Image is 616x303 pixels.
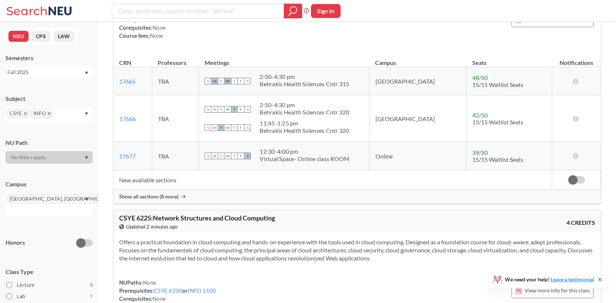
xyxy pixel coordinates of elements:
[85,72,88,74] svg: Dropdown arrow
[54,31,74,42] button: LAW
[7,109,29,118] span: CSYEX to remove pill
[260,80,349,88] div: Behrakis Health Sciences Cntr 315
[118,5,279,17] input: Class, professor, course number, "phrase"
[284,4,302,18] div: magnifying glass
[32,31,51,42] button: CPS
[311,4,341,18] button: Sign In
[6,292,93,301] label: Lab
[31,109,53,118] span: INFOX to remove pill
[218,78,224,84] span: T
[244,78,251,84] span: S
[218,153,224,159] span: T
[472,156,523,163] span: 15/15 Waitlist Seats
[211,153,218,159] span: M
[369,51,466,67] th: Campus
[5,180,93,188] div: Campus
[260,155,349,163] div: Virtual Space- Online class ROOM
[199,51,369,67] th: Meetings
[85,112,88,115] svg: Dropdown arrow
[260,73,349,80] div: 2:50 - 4:30 pm
[7,68,84,76] div: Fall 2025
[24,112,27,115] svg: X to remove pill
[5,107,93,122] div: CSYEX to remove pillINFOX to remove pillDropdown arrow
[289,6,297,16] svg: magnifying glass
[113,190,601,204] div: Show all sections (8 more)
[218,124,224,131] span: T
[5,193,93,216] div: [GEOGRAPHIC_DATA], [GEOGRAPHIC_DATA]X to remove pillDropdown arrow
[153,295,166,302] span: None
[369,142,466,170] td: Online
[552,51,601,67] th: Notifications
[188,287,216,294] a: INFO 5100
[119,214,275,222] span: CSYE 6225 : Network Structures and Cloud Computing
[152,95,199,142] td: TBA
[224,78,231,84] span: W
[119,78,136,85] a: 17665
[152,142,199,170] td: TBA
[205,106,211,113] span: S
[472,81,523,88] span: 15/15 Waitlist Seats
[224,124,231,131] span: W
[551,276,594,282] a: Leave a testimonial
[85,156,88,159] svg: Dropdown arrow
[48,112,51,115] svg: X to remove pill
[5,66,93,78] div: Fall 2025Dropdown arrow
[150,32,163,39] span: None
[466,51,552,67] th: Seats
[205,78,211,84] span: S
[260,120,349,127] div: 11:45 - 1:25 pm
[119,238,595,262] section: Offers a practical foundation in cloud computing and hands-on experience with the tools used in c...
[238,153,244,159] span: F
[231,78,238,84] span: T
[205,153,211,159] span: S
[231,106,238,113] span: T
[8,31,29,42] button: NEU
[85,198,88,201] svg: Dropdown arrow
[90,292,93,300] span: 1
[224,106,231,113] span: W
[211,78,218,84] span: M
[119,193,179,200] span: Show all sections (8 more)
[5,151,93,164] div: Dropdown arrow
[472,112,488,118] span: 42 / 50
[238,78,244,84] span: F
[143,279,156,286] span: None
[231,153,238,159] span: T
[113,170,552,190] td: New available sections
[5,268,93,276] span: Class Type
[5,238,25,247] p: Honors
[119,115,136,122] a: 17666
[238,124,244,131] span: F
[218,106,224,113] span: T
[244,124,251,131] span: S
[152,51,199,67] th: Professors
[260,101,349,109] div: 2:50 - 4:30 pm
[211,124,218,131] span: M
[153,24,166,31] span: None
[119,59,131,67] div: CRN
[472,74,488,81] span: 48 / 50
[260,109,349,116] div: Behrakis Health Sciences Cntr 320
[231,124,238,131] span: T
[5,139,93,147] div: NU Path
[472,118,523,125] span: 15/15 Waitlist Seats
[5,54,93,62] div: Semesters
[6,280,93,290] label: Lecture
[369,67,466,95] td: [GEOGRAPHIC_DATA]
[126,223,178,231] span: Updated 2 minutes ago
[566,219,595,227] span: 4 CREDITS
[244,153,251,159] span: S
[152,67,199,95] td: TBA
[211,106,218,113] span: M
[260,127,349,134] div: Behrakis Health Sciences Cntr 320
[154,287,182,294] a: CSYE 6200
[119,7,216,40] div: NUPaths: Prerequisites: or Corequisites: Course fees:
[224,153,231,159] span: W
[5,95,93,103] div: Subject
[472,149,488,156] span: 39 / 50
[525,286,590,295] span: View more info for this class
[90,281,93,289] span: 9
[505,277,594,282] span: We need your help!
[260,148,349,155] div: 12:30 - 4:00 pm
[205,124,211,131] span: S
